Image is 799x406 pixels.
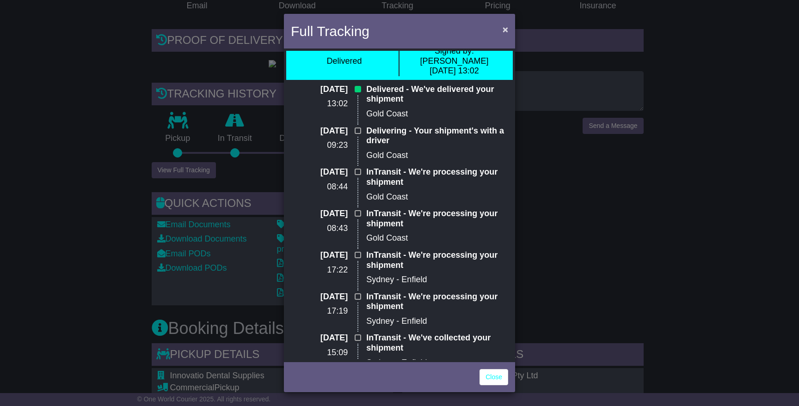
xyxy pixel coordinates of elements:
div: Delivered [326,56,362,67]
p: Gold Coast [366,151,508,161]
span: × [503,24,508,35]
p: Gold Coast [366,233,508,243]
h4: Full Tracking [291,21,369,42]
p: InTransit - We're processing your shipment [366,167,508,187]
div: [PERSON_NAME] [DATE] 13:02 [404,46,504,76]
p: [DATE] [291,167,348,177]
p: 17:22 [291,265,348,275]
p: 08:44 [291,182,348,192]
p: 17:19 [291,306,348,316]
p: [DATE] [291,209,348,219]
p: [DATE] [291,333,348,343]
p: Sydney - Enfield [366,316,508,327]
p: InTransit - We're processing your shipment [366,250,508,270]
p: Gold Coast [366,109,508,119]
p: [DATE] [291,126,348,136]
p: 15:09 [291,348,348,358]
a: Close [479,369,508,385]
p: [DATE] [291,250,348,261]
p: Gold Coast [366,192,508,202]
p: InTransit - We're processing your shipment [366,292,508,312]
span: Signed by: [435,46,474,55]
p: Delivering - Your shipment's with a driver [366,126,508,146]
p: [DATE] [291,292,348,302]
p: Sydney - Enfield [366,275,508,285]
p: 08:43 [291,224,348,234]
button: Close [498,20,513,39]
p: [DATE] [291,85,348,95]
p: 09:23 [291,140,348,151]
p: 13:02 [291,99,348,109]
p: InTransit - We're processing your shipment [366,209,508,229]
p: Sydney - Enfield [366,358,508,368]
p: InTransit - We've collected your shipment [366,333,508,353]
p: Delivered - We've delivered your shipment [366,85,508,104]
